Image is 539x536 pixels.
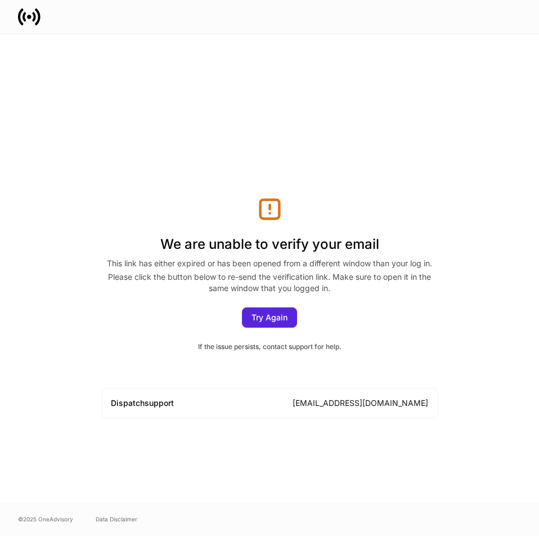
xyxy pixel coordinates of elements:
[101,341,438,352] div: If the issue persists, contact support for help.
[111,397,174,409] div: Dispatch support
[101,222,438,258] h1: We are unable to verify your email
[242,307,297,328] button: Try Again
[251,314,288,321] div: Try Again
[101,271,438,294] div: Please click the button below to re-send the verification link. Make sure to open it in the same ...
[101,258,438,271] div: This link has either expired or has been opened from a different window than your log in.
[18,515,73,524] span: © 2025 OneAdvisory
[96,515,137,524] a: Data Disclaimer
[293,398,428,408] a: [EMAIL_ADDRESS][DOMAIN_NAME]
